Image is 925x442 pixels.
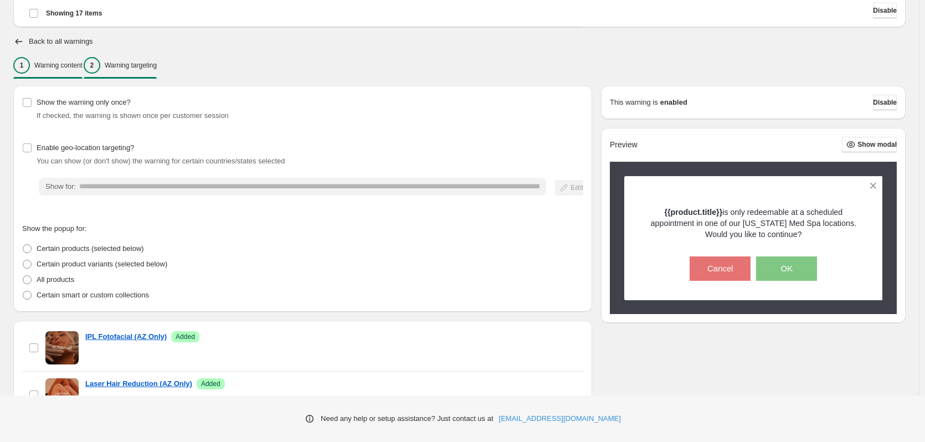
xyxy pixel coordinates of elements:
p: is only redeemable at a scheduled appointment in one of our [US_STATE] Med Spa locations. Would y... [644,207,864,240]
p: All products [37,274,74,285]
span: Show modal [857,140,897,149]
span: Showing 17 items [46,9,102,18]
p: Warning targeting [105,61,157,70]
p: This warning is [610,97,658,108]
a: [EMAIL_ADDRESS][DOMAIN_NAME] [499,413,621,424]
strong: enabled [660,97,687,108]
button: Show modal [842,137,897,152]
strong: {{product.title}} [664,208,722,217]
span: Certain products (selected below) [37,244,144,253]
button: Disable [873,3,897,18]
div: 1 [13,57,30,74]
div: 2 [84,57,100,74]
h2: Back to all warnings [29,37,93,46]
span: Disable [873,98,897,107]
span: Show the warning only once? [37,98,131,106]
span: If checked, the warning is shown once per customer session [37,111,229,120]
span: Certain product variants (selected below) [37,260,167,268]
span: Show the popup for: [22,224,86,233]
img: Laser Hair Reduction (AZ Only) [45,378,79,412]
span: Show for: [45,182,76,191]
span: Added [201,379,220,388]
span: Disable [873,6,897,15]
h2: Preview [610,140,638,150]
img: IPL Fotofacial (AZ Only) [45,331,79,364]
span: Enable geo-location targeting? [37,143,134,152]
a: Laser Hair Reduction (AZ Only) [85,378,192,389]
p: Warning content [34,61,83,70]
button: 2Warning targeting [84,54,157,77]
a: IPL Fotofacial (AZ Only) [85,331,167,342]
button: OK [756,256,817,281]
p: Certain smart or custom collections [37,290,149,301]
button: Cancel [690,256,751,281]
span: Added [176,332,195,341]
button: Disable [873,95,897,110]
span: You can show (or don't show) the warning for certain countries/states selected [37,157,285,165]
button: 1Warning content [13,54,83,77]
